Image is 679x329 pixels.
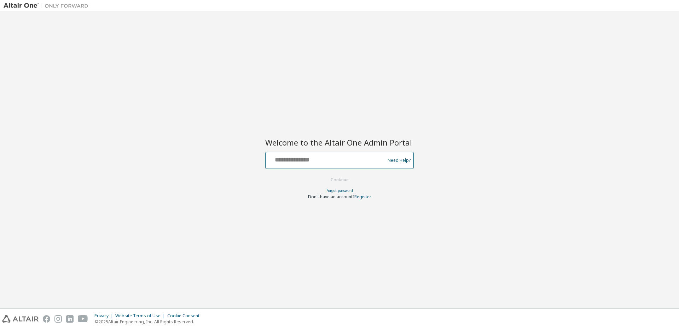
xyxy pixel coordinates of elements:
a: Register [354,194,371,200]
p: © 2025 Altair Engineering, Inc. All Rights Reserved. [94,319,204,325]
div: Website Terms of Use [115,313,167,319]
img: youtube.svg [78,315,88,323]
img: linkedin.svg [66,315,74,323]
div: Cookie Consent [167,313,204,319]
img: instagram.svg [54,315,62,323]
span: Don't have an account? [308,194,354,200]
h2: Welcome to the Altair One Admin Portal [265,137,414,147]
img: facebook.svg [43,315,50,323]
img: altair_logo.svg [2,315,39,323]
div: Privacy [94,313,115,319]
a: Forgot password [326,188,353,193]
img: Altair One [4,2,92,9]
